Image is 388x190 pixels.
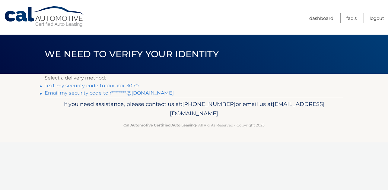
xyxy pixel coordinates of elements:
[49,122,339,128] p: - All Rights Reserved - Copyright 2025
[370,13,384,23] a: Logout
[182,101,236,107] span: [PHONE_NUMBER]
[4,6,85,27] a: Cal Automotive
[123,123,196,127] strong: Cal Automotive Certified Auto Leasing
[45,83,139,89] a: Text my security code to xxx-xxx-3070
[45,74,343,82] p: Select a delivery method:
[309,13,333,23] a: Dashboard
[45,90,174,96] a: Email my security code to r********@[DOMAIN_NAME]
[346,13,357,23] a: FAQ's
[49,99,339,119] p: If you need assistance, please contact us at: or email us at
[45,48,219,60] span: We need to verify your identity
